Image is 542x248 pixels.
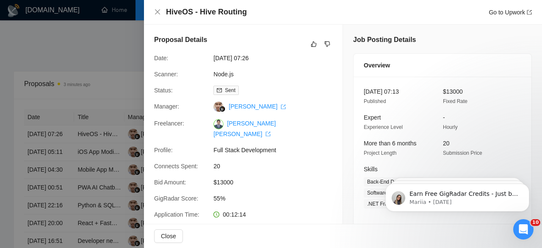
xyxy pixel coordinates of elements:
span: Experience Level [364,124,403,130]
a: [PERSON_NAME] [PERSON_NAME] export [213,120,276,137]
h4: HiveOS - Hive Routing [166,7,247,17]
span: Scanner: [154,71,178,78]
span: Project Length [364,150,396,156]
span: 20 [213,162,340,171]
span: Freelancer: [154,120,184,127]
span: Application Time: [154,211,199,218]
span: export [265,131,271,137]
button: dislike [322,39,332,49]
span: .NET Framework [364,199,409,209]
span: export [281,104,286,109]
span: Manager: [154,103,179,110]
a: Node.js [213,71,233,78]
h5: Proposal Details [154,35,207,45]
span: Overview [364,61,390,70]
span: Profile: [154,147,173,153]
h5: Job Posting Details [353,35,416,45]
span: export [527,10,532,15]
span: mail [217,88,222,93]
span: [DATE] 07:13 [364,88,399,95]
span: clock-circle [213,212,219,217]
span: dislike [324,41,330,47]
span: Hourly [443,124,458,130]
span: Date: [154,55,168,61]
span: Submission Price [443,150,482,156]
span: close [154,8,161,15]
span: Status: [154,87,173,94]
span: Fixed Rate [443,98,467,104]
span: - [443,114,445,121]
span: GigRadar Score: [154,195,198,202]
button: Close [154,229,183,243]
span: More than 6 months [364,140,417,147]
a: Go to Upworkexport [489,9,532,16]
button: like [309,39,319,49]
span: Back-End Development [364,177,424,187]
span: Close [161,231,176,241]
span: 00:12:14 [223,211,246,218]
span: like [311,41,317,47]
span: [DATE] 07:26 [213,53,340,63]
button: Close [154,8,161,16]
iframe: Intercom live chat [513,219,534,240]
span: Bid Amount: [154,179,186,186]
span: $13000 [443,88,463,95]
iframe: Intercom notifications message [373,166,542,225]
span: $13000 [213,178,340,187]
span: 55% [213,194,340,203]
span: 20 [443,140,450,147]
span: Expert [364,114,381,121]
span: Skills [364,166,378,173]
span: Software Architecture & Design [364,188,441,198]
span: Connects Spent: [154,163,198,170]
img: c1RPiVo6mRFR6BN7zoJI2yUK906y9LnLzoARGoO75PPeKwuOSWmoT69oZKPhhgZsWc [213,119,224,129]
a: [PERSON_NAME] export [229,103,286,110]
span: 10 [531,219,540,226]
span: Sent [225,87,235,93]
span: Published [364,98,386,104]
img: gigradar-bm.png [219,106,225,112]
span: Full Stack Development [213,145,340,155]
